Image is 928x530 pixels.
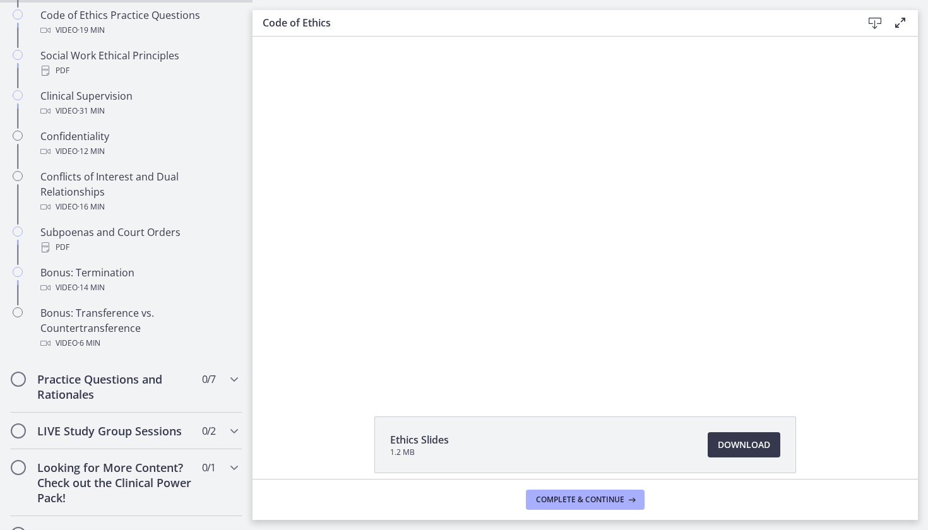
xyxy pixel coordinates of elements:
div: Social Work Ethical Principles [40,48,237,78]
span: 1.2 MB [390,447,449,457]
h2: Looking for More Content? Check out the Clinical Power Pack! [37,460,191,505]
div: PDF [40,240,237,255]
span: · 14 min [78,280,105,295]
div: Video [40,336,237,351]
a: Download [708,432,780,457]
div: Conflicts of Interest and Dual Relationships [40,169,237,215]
div: Confidentiality [40,129,237,159]
span: 0 / 2 [202,423,215,439]
h2: Practice Questions and Rationales [37,372,191,402]
div: Video [40,199,237,215]
div: Clinical Supervision [40,88,237,119]
span: Complete & continue [536,495,624,505]
div: Video [40,280,237,295]
div: Video [40,103,237,119]
span: · 12 min [78,144,105,159]
h3: Code of Ethics [263,15,842,30]
div: Subpoenas and Court Orders [40,225,237,255]
div: Video [40,144,237,159]
div: PDF [40,63,237,78]
div: Bonus: Termination [40,265,237,295]
div: Code of Ethics Practice Questions [40,8,237,38]
span: Ethics Slides [390,432,449,447]
span: Download [718,437,770,452]
div: Video [40,23,237,38]
iframe: Video Lesson [253,37,918,387]
span: · 31 min [78,103,105,119]
span: 0 / 7 [202,372,215,387]
button: Complete & continue [526,490,645,510]
span: 0 / 1 [202,460,215,475]
span: · 6 min [78,336,100,351]
span: · 16 min [78,199,105,215]
h2: LIVE Study Group Sessions [37,423,191,439]
span: · 19 min [78,23,105,38]
div: Bonus: Transference vs. Countertransference [40,305,237,351]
